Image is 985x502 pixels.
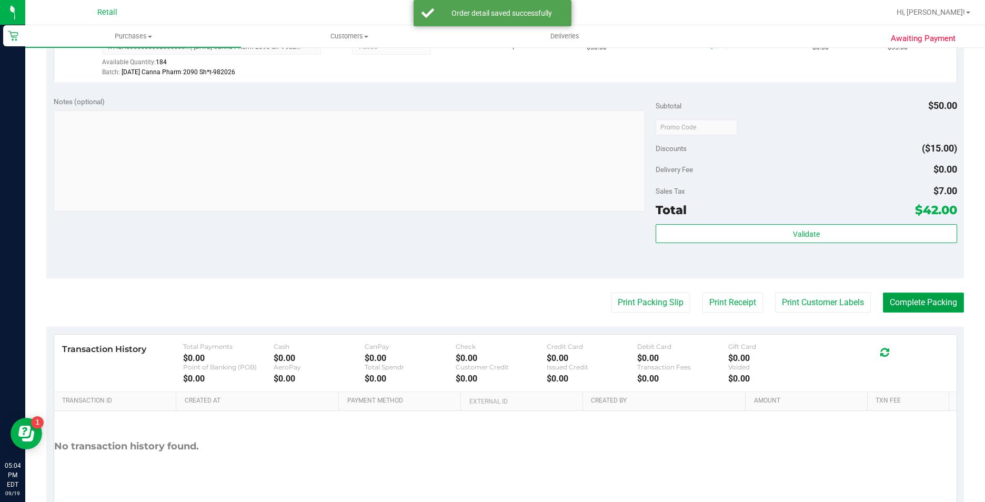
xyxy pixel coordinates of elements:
div: AeroPay [274,363,365,371]
div: Cash [274,343,365,350]
th: External ID [460,392,582,411]
span: $50.00 [928,100,957,111]
button: Validate [656,224,957,243]
span: Awaiting Payment [891,33,956,45]
div: $0.00 [637,353,728,363]
span: Retail [97,8,117,17]
div: $0.00 [183,374,274,384]
button: Complete Packing [883,293,964,313]
span: Discounts [656,139,687,158]
inline-svg: Retail [8,31,18,41]
div: $0.00 [274,374,365,384]
div: Transaction Fees [637,363,728,371]
div: $0.00 [274,353,365,363]
span: Total [656,203,687,217]
span: $0.00 [933,164,957,175]
div: $0.00 [547,353,638,363]
span: ($15.00) [922,143,957,154]
div: Credit Card [547,343,638,350]
span: Validate [793,230,820,238]
span: 184 [156,58,167,66]
div: Available Quantity: [102,55,333,75]
div: $0.00 [547,374,638,384]
span: $42.00 [915,203,957,217]
div: Customer Credit [456,363,547,371]
span: Customers [242,32,456,41]
a: Customers [241,25,457,47]
span: Sales Tax [656,187,685,195]
button: Print Packing Slip [611,293,690,313]
div: Voided [728,363,819,371]
span: Delivery Fee [656,165,693,174]
div: $0.00 [728,353,819,363]
span: Deliveries [536,32,594,41]
div: $0.00 [183,353,274,363]
a: Purchases [25,25,241,47]
div: Check [456,343,547,350]
a: Payment Method [347,397,457,405]
span: Purchases [25,32,241,41]
div: No transaction history found. [54,411,199,482]
a: Deliveries [457,25,673,47]
p: 09/19 [5,489,21,497]
div: $0.00 [365,374,456,384]
a: Transaction ID [62,397,172,405]
a: Amount [754,397,863,405]
div: Total Payments [183,343,274,350]
span: Notes (optional) [54,97,105,106]
div: $0.00 [365,353,456,363]
div: $0.00 [728,374,819,384]
div: Total Spendr [365,363,456,371]
div: Order detail saved successfully [440,8,564,18]
div: $0.00 [456,353,547,363]
button: Print Receipt [702,293,763,313]
span: Batch: [102,68,120,76]
iframe: Resource center unread badge [31,416,44,429]
span: Hi, [PERSON_NAME]! [897,8,965,16]
div: Issued Credit [547,363,638,371]
a: Txn Fee [876,397,944,405]
iframe: Resource center [11,418,42,449]
a: Created At [185,397,335,405]
div: Gift Card [728,343,819,350]
div: Point of Banking (POB) [183,363,274,371]
div: $0.00 [456,374,547,384]
span: Subtotal [656,102,681,110]
p: 05:04 PM EDT [5,461,21,489]
button: Print Customer Labels [775,293,871,313]
input: Promo Code [656,119,737,135]
div: Debit Card [637,343,728,350]
span: [DATE] Canna Pharm 2090 Sh*t-982026 [122,68,235,76]
div: CanPay [365,343,456,350]
span: $7.00 [933,185,957,196]
div: $0.00 [637,374,728,384]
a: Created By [591,397,741,405]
